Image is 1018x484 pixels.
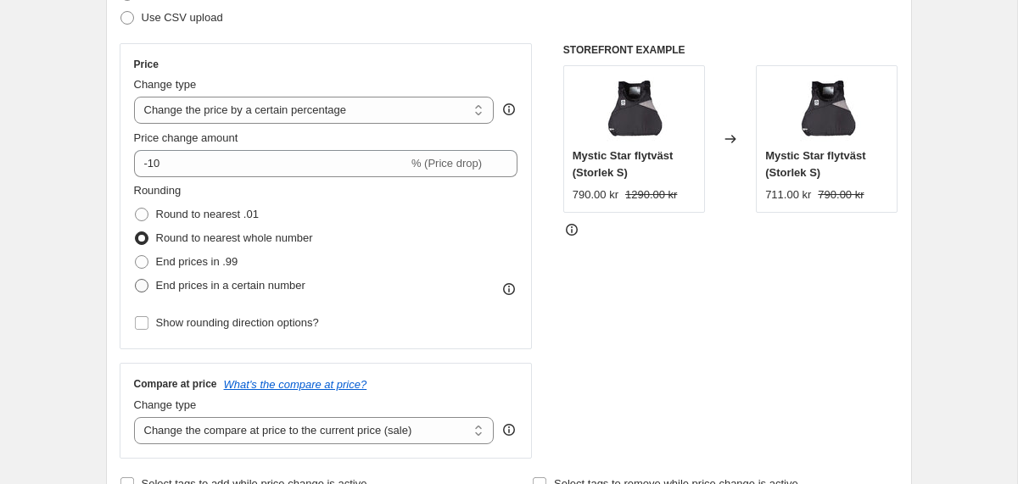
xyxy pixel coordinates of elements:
[411,157,482,170] span: % (Price drop)
[156,255,238,268] span: End prices in .99
[156,279,305,292] span: End prices in a certain number
[134,131,238,144] span: Price change amount
[765,149,866,179] span: Mystic Star flytväst (Storlek S)
[156,208,259,220] span: Round to nearest .01
[573,149,674,179] span: Mystic Star flytväst (Storlek S)
[793,75,861,142] img: Mystic-star-flyt-vast-floatation-vest-blac-svart-gra-black-grey-KITEBOARDCENTER-KITE-och-WINGBUTI...
[134,58,159,71] h3: Price
[600,75,668,142] img: Mystic-star-flyt-vast-floatation-vest-blac-svart-gra-black-grey-KITEBOARDCENTER-KITE-och-WINGBUTI...
[573,186,618,203] div: 790.00 kr
[765,186,811,203] div: 711.00 kr
[142,11,223,24] span: Use CSV upload
[818,186,864,203] strike: 790.00 kr
[625,186,677,203] strike: 1290.00 kr
[224,378,367,391] button: What's the compare at price?
[134,398,197,411] span: Change type
[134,184,182,197] span: Rounding
[501,421,517,438] div: help
[134,78,197,91] span: Change type
[501,101,517,118] div: help
[134,150,408,177] input: -15
[563,43,898,57] h6: STOREFRONT EXAMPLE
[134,377,217,391] h3: Compare at price
[156,231,313,244] span: Round to nearest whole number
[156,316,319,329] span: Show rounding direction options?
